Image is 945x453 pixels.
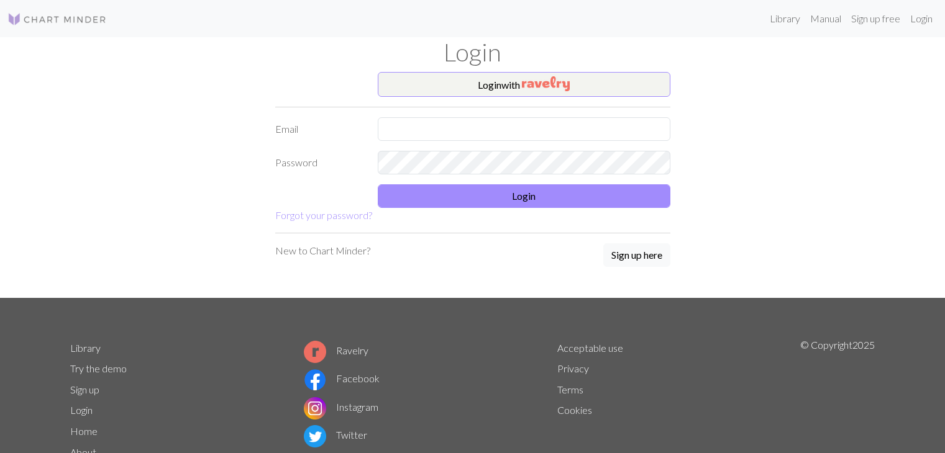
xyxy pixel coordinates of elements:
[905,6,938,31] a: Login
[70,425,98,437] a: Home
[63,37,883,67] h1: Login
[304,425,326,447] img: Twitter logo
[557,342,623,354] a: Acceptable use
[304,344,368,356] a: Ravelry
[304,429,367,441] a: Twitter
[304,397,326,419] img: Instagram logo
[765,6,805,31] a: Library
[275,209,372,221] a: Forgot your password?
[304,372,380,384] a: Facebook
[557,404,592,416] a: Cookies
[846,6,905,31] a: Sign up free
[522,76,570,91] img: Ravelry
[378,184,670,208] button: Login
[7,12,107,27] img: Logo
[378,72,670,97] button: Loginwith
[557,362,589,374] a: Privacy
[304,401,378,413] a: Instagram
[70,342,101,354] a: Library
[268,151,370,174] label: Password
[304,341,326,363] img: Ravelry logo
[268,117,370,141] label: Email
[603,243,670,267] button: Sign up here
[603,243,670,268] a: Sign up here
[557,383,583,395] a: Terms
[70,362,127,374] a: Try the demo
[70,404,93,416] a: Login
[304,369,326,391] img: Facebook logo
[275,243,370,258] p: New to Chart Minder?
[805,6,846,31] a: Manual
[70,383,99,395] a: Sign up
